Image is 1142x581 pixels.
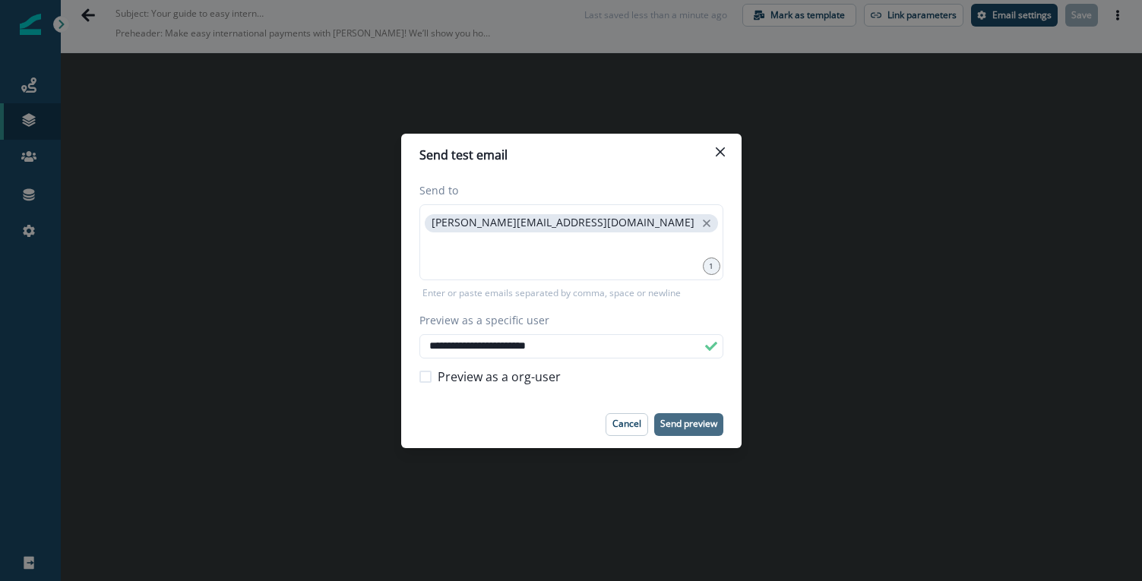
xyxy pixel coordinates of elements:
div: 1 [703,257,720,275]
p: Enter or paste emails separated by comma, space or newline [419,286,684,300]
p: Send test email [419,146,508,164]
label: Preview as a specific user [419,312,714,328]
span: Preview as a org-user [438,368,561,386]
p: Send preview [660,418,717,429]
p: Cancel [612,418,641,429]
button: Send preview [654,413,723,436]
button: close [699,216,714,231]
p: [PERSON_NAME][EMAIL_ADDRESS][DOMAIN_NAME] [432,216,694,229]
button: Cancel [606,413,648,436]
label: Send to [419,182,714,198]
button: Close [708,140,732,164]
